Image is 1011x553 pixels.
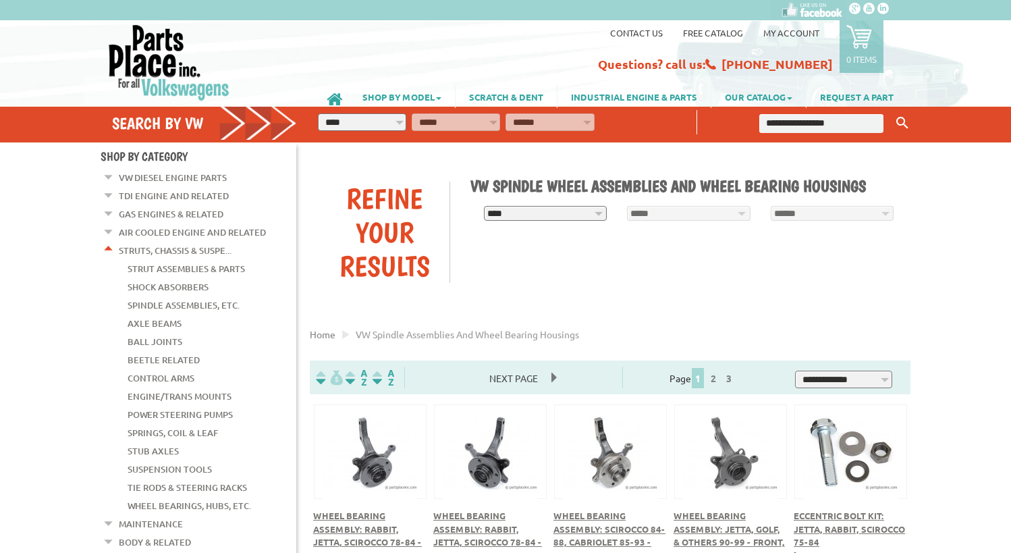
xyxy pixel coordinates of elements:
[476,368,551,388] span: Next Page
[807,85,907,108] a: REQUEST A PART
[128,351,200,369] a: Beetle Related
[128,369,194,387] a: Control Arms
[840,20,883,73] a: 0 items
[128,460,212,478] a: Suspension Tools
[343,370,370,386] img: Sort by Headline
[128,497,251,515] a: Wheel Bearings, Hubs, Etc.
[119,533,191,551] a: Body & Related
[316,370,343,386] img: filterpricelow.svg
[610,27,663,38] a: Contact us
[370,370,397,386] img: Sort by Sales Rank
[846,53,877,65] p: 0 items
[683,27,743,38] a: Free Catalog
[128,278,209,296] a: Shock Absorbers
[794,510,905,548] a: Eccentric Bolt Kit: Jetta, Rabbit, Scirocco 75-84
[128,442,179,460] a: Stub Axles
[128,388,231,405] a: Engine/Trans Mounts
[707,372,719,384] a: 2
[128,479,247,496] a: Tie Rods & Steering Racks
[128,296,240,314] a: Spindle Assemblies, Etc.
[101,149,296,163] h4: Shop By Category
[128,406,233,423] a: Power Steering Pumps
[119,169,227,186] a: VW Diesel Engine Parts
[128,333,182,350] a: Ball Joints
[107,24,231,101] img: Parts Place Inc!
[119,242,231,259] a: Struts, Chassis & Suspe...
[310,328,335,340] a: Home
[456,85,557,108] a: SCRATCH & DENT
[356,328,579,340] span: VW spindle assemblies and wheel bearing housings
[622,367,783,388] div: Page
[112,113,297,133] h4: Search by VW
[476,372,551,384] a: Next Page
[119,223,266,241] a: Air Cooled Engine and Related
[128,260,245,278] a: Strut Assemblies & Parts
[349,85,455,108] a: SHOP BY MODEL
[711,85,806,108] a: OUR CATALOG
[557,85,711,108] a: INDUSTRIAL ENGINE & PARTS
[119,515,183,533] a: Maintenance
[128,424,218,442] a: Springs, Coil & Leaf
[763,27,819,38] a: My Account
[320,182,449,283] div: Refine Your Results
[892,112,912,134] button: Keyword Search
[470,176,901,196] h1: VW Spindle Wheel Assemblies and Wheel Bearing Housings
[119,187,229,205] a: TDI Engine and Related
[723,372,735,384] a: 3
[692,368,704,388] span: 1
[119,205,223,223] a: Gas Engines & Related
[128,315,182,332] a: Axle Beams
